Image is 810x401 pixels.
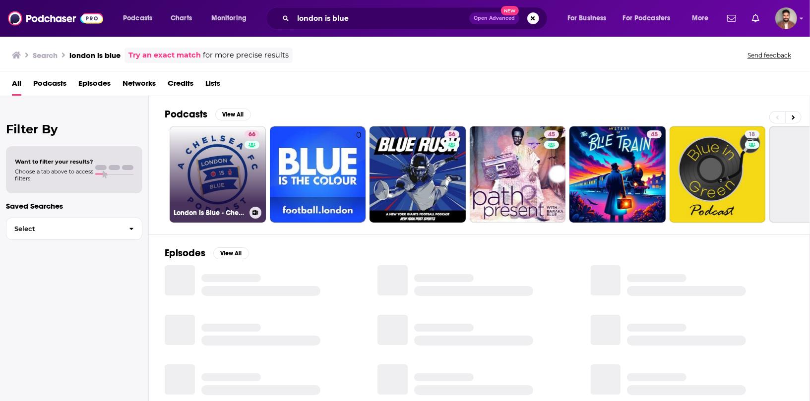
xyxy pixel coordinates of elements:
a: Lists [205,75,220,96]
span: 56 [448,130,455,140]
span: For Podcasters [623,11,671,25]
a: 56 [444,130,459,138]
a: Podcasts [33,75,66,96]
span: Want to filter your results? [15,158,93,165]
a: 45 [544,130,559,138]
a: Try an exact match [128,50,201,61]
button: Open AdvancedNew [469,12,519,24]
span: More [692,11,709,25]
a: 0 [270,126,366,223]
button: Show profile menu [775,7,797,29]
h3: London Is Blue - Chelsea FC Podcast [174,209,246,217]
p: Saved Searches [6,201,142,211]
a: EpisodesView All [165,247,249,259]
a: PodcastsView All [165,108,251,120]
button: open menu [617,10,685,26]
a: Show notifications dropdown [748,10,763,27]
h3: london is blue [69,51,121,60]
span: Charts [171,11,192,25]
a: 18 [745,130,759,138]
img: User Profile [775,7,797,29]
h2: Filter By [6,122,142,136]
span: 18 [749,130,755,140]
span: Select [6,226,121,232]
input: Search podcasts, credits, & more... [293,10,469,26]
a: 56 [370,126,466,223]
span: 45 [651,130,658,140]
a: Episodes [78,75,111,96]
a: 66 [245,130,259,138]
button: View All [213,247,249,259]
button: open menu [116,10,165,26]
a: 18 [670,126,766,223]
a: Networks [123,75,156,96]
button: Select [6,218,142,240]
a: 66London Is Blue - Chelsea FC Podcast [170,126,266,223]
span: Open Advanced [474,16,515,21]
a: 45 [647,130,662,138]
span: Logged in as calmonaghan [775,7,797,29]
h2: Episodes [165,247,205,259]
button: View All [215,109,251,120]
span: 45 [548,130,555,140]
a: Credits [168,75,193,96]
span: For Business [567,11,607,25]
span: Choose a tab above to access filters. [15,168,93,182]
img: Podchaser - Follow, Share and Rate Podcasts [8,9,103,28]
a: All [12,75,21,96]
span: for more precise results [203,50,289,61]
span: New [501,6,519,15]
button: open menu [204,10,259,26]
a: Charts [164,10,198,26]
button: open menu [561,10,619,26]
button: open menu [685,10,721,26]
a: 45 [569,126,666,223]
span: Podcasts [123,11,152,25]
div: 0 [356,130,362,219]
h2: Podcasts [165,108,207,120]
h3: Search [33,51,58,60]
span: Monitoring [211,11,247,25]
div: Search podcasts, credits, & more... [275,7,557,30]
button: Send feedback [745,51,794,59]
span: 66 [249,130,255,140]
a: Show notifications dropdown [723,10,740,27]
a: 45 [470,126,566,223]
